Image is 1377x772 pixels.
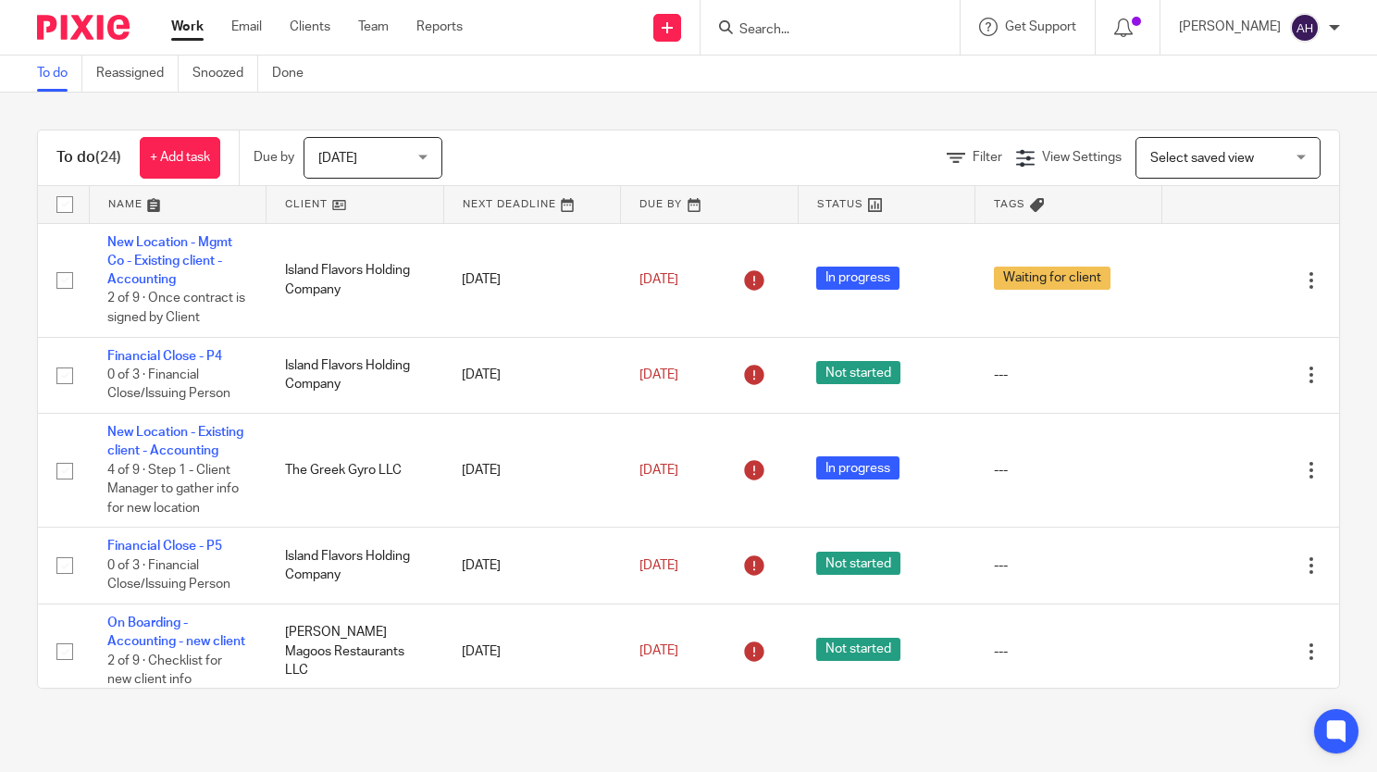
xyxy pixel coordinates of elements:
span: [DATE] [318,152,357,165]
span: 0 of 3 · Financial Close/Issuing Person [107,368,230,401]
span: Filter [973,151,1002,164]
a: To do [37,56,82,92]
span: 4 of 9 · Step 1 - Client Manager to gather info for new location [107,464,239,515]
div: --- [994,642,1144,661]
span: Get Support [1005,20,1076,33]
span: [DATE] [639,464,678,477]
a: Snoozed [192,56,258,92]
td: [DATE] [443,223,621,337]
a: New Location - Existing client - Accounting [107,426,243,457]
div: --- [994,461,1144,479]
span: Waiting for client [994,267,1110,290]
td: Island Flavors Holding Company [267,223,444,337]
a: + Add task [140,137,220,179]
td: The Greek Gyro LLC [267,414,444,528]
span: Select saved view [1150,152,1254,165]
td: [DATE] [443,414,621,528]
td: Island Flavors Holding Company [267,337,444,413]
td: Island Flavors Holding Company [267,528,444,604]
span: [DATE] [639,559,678,572]
span: Not started [816,638,900,661]
span: View Settings [1042,151,1122,164]
a: Done [272,56,317,92]
span: 0 of 3 · Financial Close/Issuing Person [107,559,230,591]
span: Not started [816,361,900,384]
span: 2 of 9 · Checklist for new client info [107,654,222,687]
p: [PERSON_NAME] [1179,18,1281,36]
div: --- [994,366,1144,384]
span: [DATE] [639,645,678,658]
a: Financial Close - P5 [107,540,222,553]
span: Tags [994,199,1025,209]
span: [DATE] [639,368,678,381]
td: [DATE] [443,604,621,699]
a: Reports [416,18,463,36]
span: 2 of 9 · Once contract is signed by Client [107,293,245,325]
td: [DATE] [443,528,621,604]
a: Reassigned [96,56,179,92]
span: In progress [816,456,899,479]
span: Not started [816,552,900,575]
h1: To do [56,148,121,168]
div: --- [994,556,1144,575]
td: [DATE] [443,337,621,413]
span: In progress [816,267,899,290]
a: Work [171,18,204,36]
img: Pixie [37,15,130,40]
a: New Location - Mgmt Co - Existing client - Accounting [107,236,232,287]
p: Due by [254,148,294,167]
a: Team [358,18,389,36]
a: Financial Close - P4 [107,350,222,363]
span: [DATE] [639,273,678,286]
input: Search [738,22,904,39]
td: [PERSON_NAME] Magoos Restaurants LLC [267,604,444,699]
a: Email [231,18,262,36]
span: (24) [95,150,121,165]
a: On Boarding - Accounting - new client [107,616,245,648]
a: Clients [290,18,330,36]
img: svg%3E [1290,13,1320,43]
